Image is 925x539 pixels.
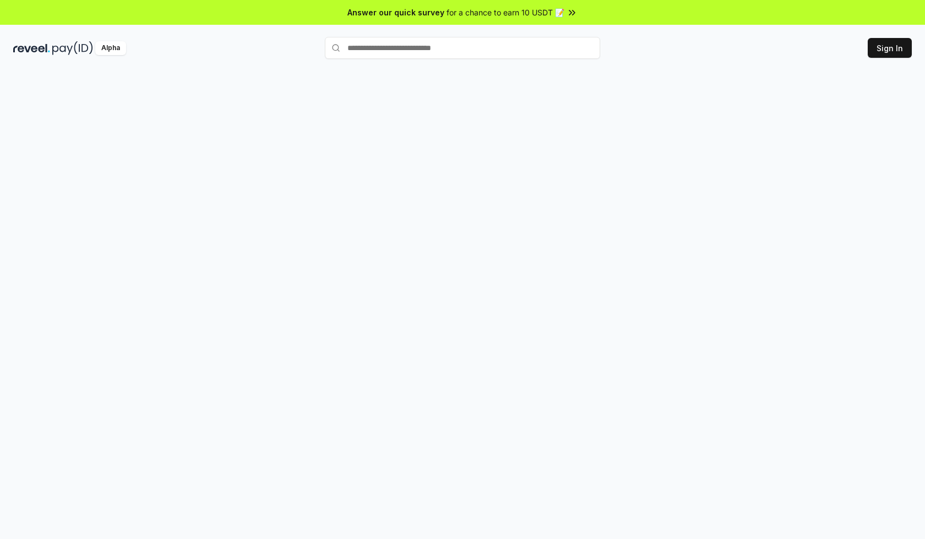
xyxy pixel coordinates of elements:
[347,7,444,18] span: Answer our quick survey
[13,41,50,55] img: reveel_dark
[52,41,93,55] img: pay_id
[868,38,912,58] button: Sign In
[447,7,564,18] span: for a chance to earn 10 USDT 📝
[95,41,126,55] div: Alpha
